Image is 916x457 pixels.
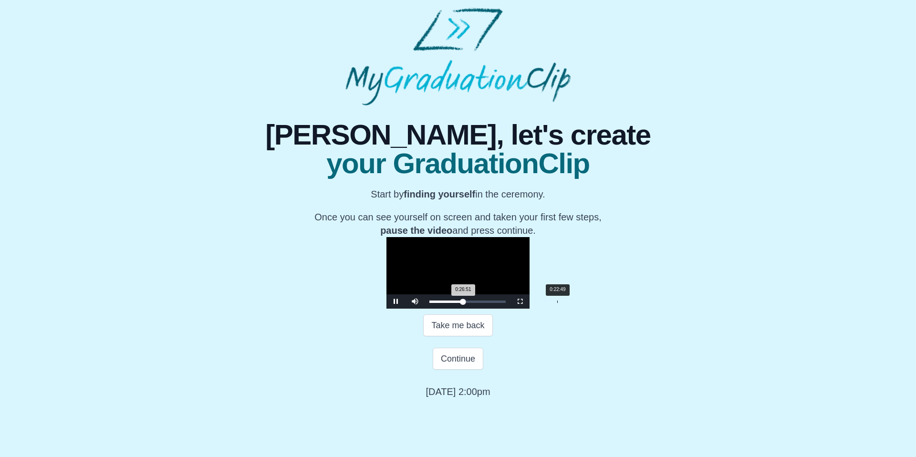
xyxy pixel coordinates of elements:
p: Once you can see yourself on screen and taken your first few steps, and press continue. [275,210,641,237]
button: Pause [386,294,406,309]
b: pause the video [380,225,452,236]
p: [DATE] 2:00pm [426,385,490,398]
button: Continue [433,348,483,370]
button: Mute [406,294,425,309]
span: [PERSON_NAME], let's create [265,121,650,149]
b: finding yourself [404,189,475,199]
p: Start by in the ceremony. [275,187,641,201]
div: Progress Bar [429,301,506,303]
button: Take me back [423,314,492,336]
span: your GraduationClip [265,149,650,178]
div: Video Player [386,237,530,309]
img: MyGraduationClip [345,8,571,105]
button: Fullscreen [510,294,530,309]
